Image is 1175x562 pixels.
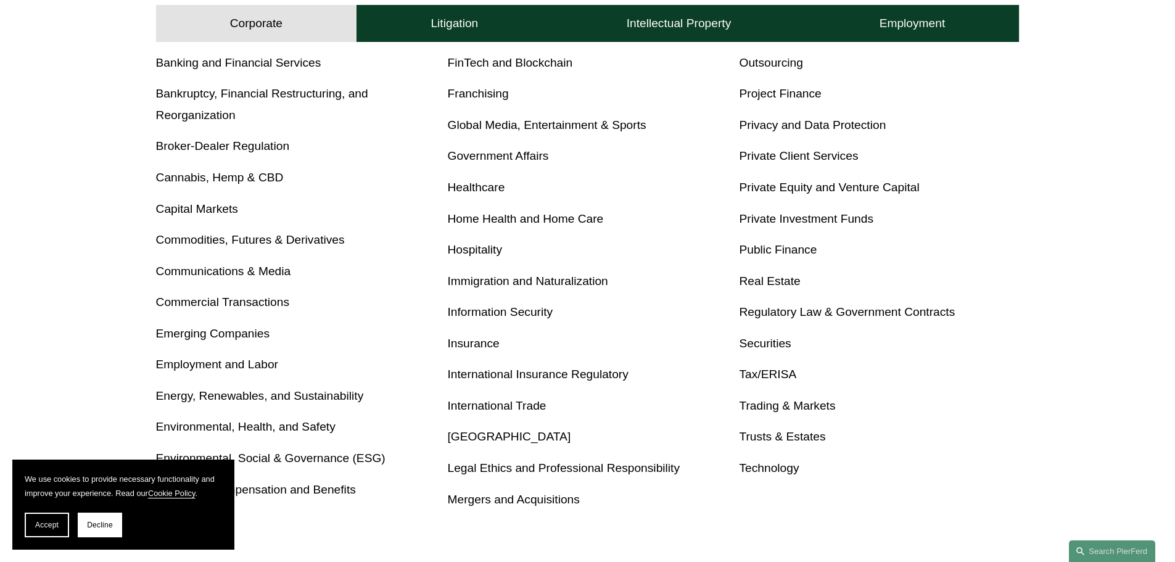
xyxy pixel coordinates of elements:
[448,430,571,443] a: [GEOGRAPHIC_DATA]
[739,368,796,381] a: Tax/ERISA
[448,305,553,318] a: Information Security
[448,87,509,100] a: Franchising
[739,212,873,225] a: Private Investment Funds
[156,389,364,402] a: Energy, Renewables, and Sustainability
[880,16,946,31] h4: Employment
[156,452,385,465] a: Environmental, Social & Governance (ESG)
[78,513,122,537] button: Decline
[448,243,503,256] a: Hospitality
[627,16,732,31] h4: Intellectual Property
[448,493,580,506] a: Mergers and Acquisitions
[739,337,791,350] a: Securities
[156,233,345,246] a: Commodities, Futures & Derivatives
[156,358,278,371] a: Employment and Labor
[739,87,821,100] a: Project Finance
[448,118,646,131] a: Global Media, Entertainment & Sports
[739,181,919,194] a: Private Equity and Venture Capital
[148,489,196,498] a: Cookie Policy
[448,181,505,194] a: Healthcare
[448,461,680,474] a: Legal Ethics and Professional Responsibility
[448,56,573,69] a: FinTech and Blockchain
[156,171,284,184] a: Cannabis, Hemp & CBD
[739,118,886,131] a: Privacy and Data Protection
[35,521,59,529] span: Accept
[12,460,234,550] section: Cookie banner
[156,420,336,433] a: Environmental, Health, and Safety
[25,472,222,500] p: We use cookies to provide necessary functionality and improve your experience. Read our .
[156,87,368,122] a: Bankruptcy, Financial Restructuring, and Reorganization
[739,430,825,443] a: Trusts & Estates
[448,368,629,381] a: International Insurance Regulatory
[156,56,321,69] a: Banking and Financial Services
[87,521,113,529] span: Decline
[156,139,290,152] a: Broker-Dealer Regulation
[431,16,478,31] h4: Litigation
[230,16,282,31] h4: Corporate
[156,202,238,215] a: Capital Markets
[739,305,955,318] a: Regulatory Law & Government Contracts
[739,275,800,287] a: Real Estate
[739,149,858,162] a: Private Client Services
[739,243,817,256] a: Public Finance
[448,399,546,412] a: International Trade
[156,327,270,340] a: Emerging Companies
[156,483,356,496] a: Executive Compensation and Benefits
[739,56,802,69] a: Outsourcing
[448,149,549,162] a: Government Affairs
[448,275,608,287] a: Immigration and Naturalization
[739,461,799,474] a: Technology
[448,337,500,350] a: Insurance
[448,212,604,225] a: Home Health and Home Care
[739,399,835,412] a: Trading & Markets
[156,265,291,278] a: Communications & Media
[25,513,69,537] button: Accept
[1069,540,1155,562] a: Search this site
[156,295,289,308] a: Commercial Transactions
